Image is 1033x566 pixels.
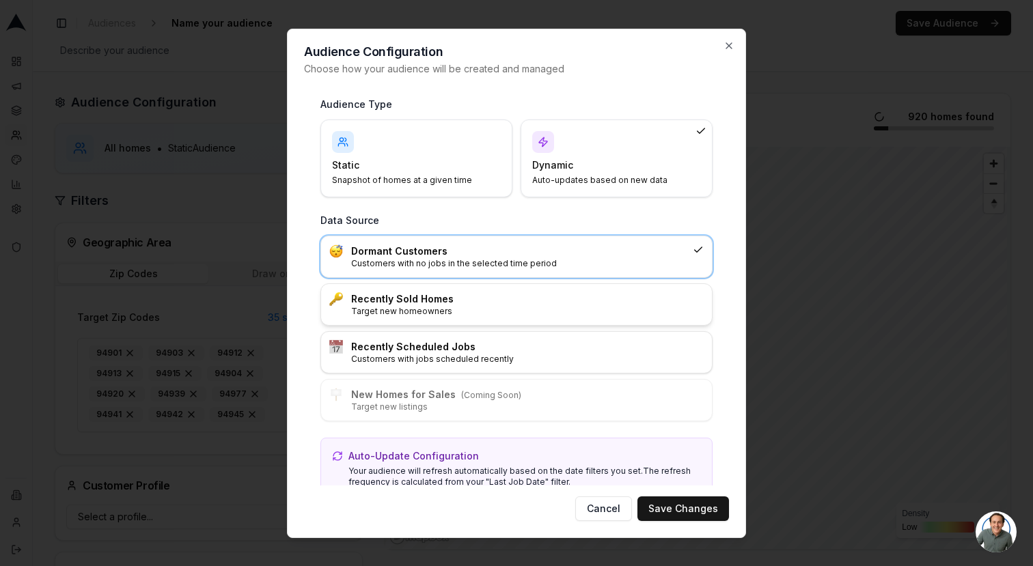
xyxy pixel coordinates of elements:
img: :placard: [329,387,343,401]
img: :sleeping: [329,244,343,257]
h4: Static [332,158,484,171]
h3: Dormant Customers [351,244,687,257]
h3: Recently Sold Homes [351,292,704,305]
div: DynamicAuto-updates based on new data [521,119,713,197]
div: :placard:New Homes for Sales(Coming Soon)Target new listings [320,378,713,421]
h3: Audience Type [320,97,713,111]
span: (Coming Soon) [461,389,521,399]
img: :calendar: [329,339,343,353]
div: StaticSnapshot of homes at a given time [320,119,512,197]
div: :key:Recently Sold HomesTarget new homeowners [320,283,713,325]
div: :sleeping:Dormant CustomersCustomers with no jobs in the selected time period [320,235,713,277]
p: Customers with jobs scheduled recently [351,353,704,364]
p: Target new homeowners [351,305,704,316]
h4: Dynamic [532,158,685,171]
h2: Audience Configuration [304,45,729,57]
p: Customers with no jobs in the selected time period [351,257,687,268]
img: :key: [329,292,343,305]
h3: Data Source [320,213,713,227]
p: Choose how your audience will be created and managed [304,61,729,75]
button: Save Changes [637,496,729,521]
p: Your audience will refresh automatically based on the date filters you set. The refresh frequency... [348,465,701,487]
p: Target new listings [351,401,704,412]
button: Cancel [575,496,632,521]
h3: Recently Scheduled Jobs [351,339,704,353]
p: Auto-updates based on new data [532,174,685,185]
p: Snapshot of homes at a given time [332,174,484,185]
div: :calendar:Recently Scheduled JobsCustomers with jobs scheduled recently [320,330,713,373]
h3: New Homes for Sales [351,387,704,401]
p: Auto-Update Configuration [348,449,479,462]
